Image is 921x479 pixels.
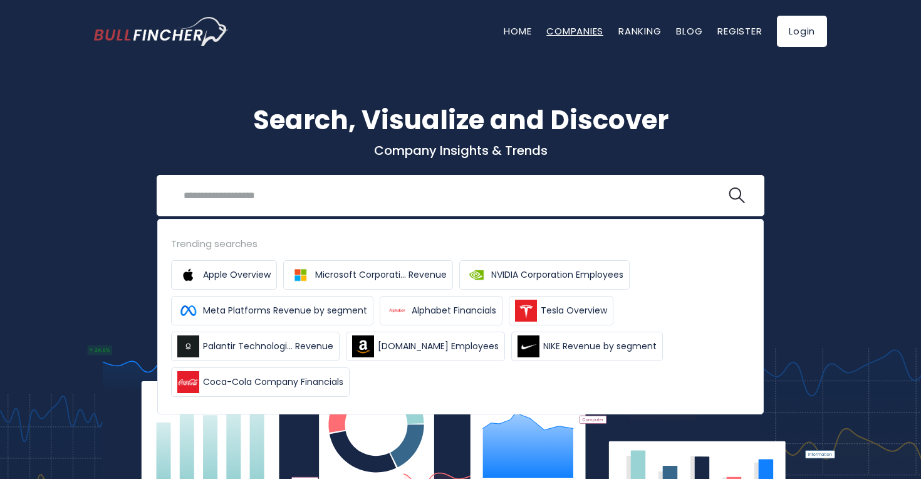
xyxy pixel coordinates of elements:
span: Meta Platforms Revenue by segment [203,304,367,317]
span: Alphabet Financials [412,304,496,317]
a: Coca-Cola Company Financials [171,367,350,397]
span: Microsoft Corporati... Revenue [315,268,447,282]
span: Palantir Technologi... Revenue [203,340,333,353]
a: NIKE Revenue by segment [511,332,663,361]
a: Ranking [618,24,661,38]
a: Microsoft Corporati... Revenue [283,260,453,290]
div: Trending searches [171,236,750,251]
a: Palantir Technologi... Revenue [171,332,340,361]
a: Meta Platforms Revenue by segment [171,296,373,325]
span: Apple Overview [203,268,271,282]
span: NIKE Revenue by segment [543,340,657,353]
a: Blog [676,24,702,38]
a: [DOMAIN_NAME] Employees [346,332,505,361]
a: Home [504,24,531,38]
a: Alphabet Financials [380,296,502,325]
a: Tesla Overview [509,296,613,325]
a: Go to homepage [94,17,229,46]
img: bullfincher logo [94,17,229,46]
h1: Search, Visualize and Discover [94,100,827,140]
p: Company Insights & Trends [94,142,827,159]
img: search icon [729,187,745,204]
a: Register [717,24,762,38]
span: Tesla Overview [541,304,607,317]
a: Companies [546,24,603,38]
a: Login [777,16,827,47]
a: Apple Overview [171,260,277,290]
span: NVIDIA Corporation Employees [491,268,623,282]
span: Coca-Cola Company Financials [203,376,343,389]
a: NVIDIA Corporation Employees [459,260,630,290]
span: [DOMAIN_NAME] Employees [378,340,499,353]
p: What's trending [94,241,827,255]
